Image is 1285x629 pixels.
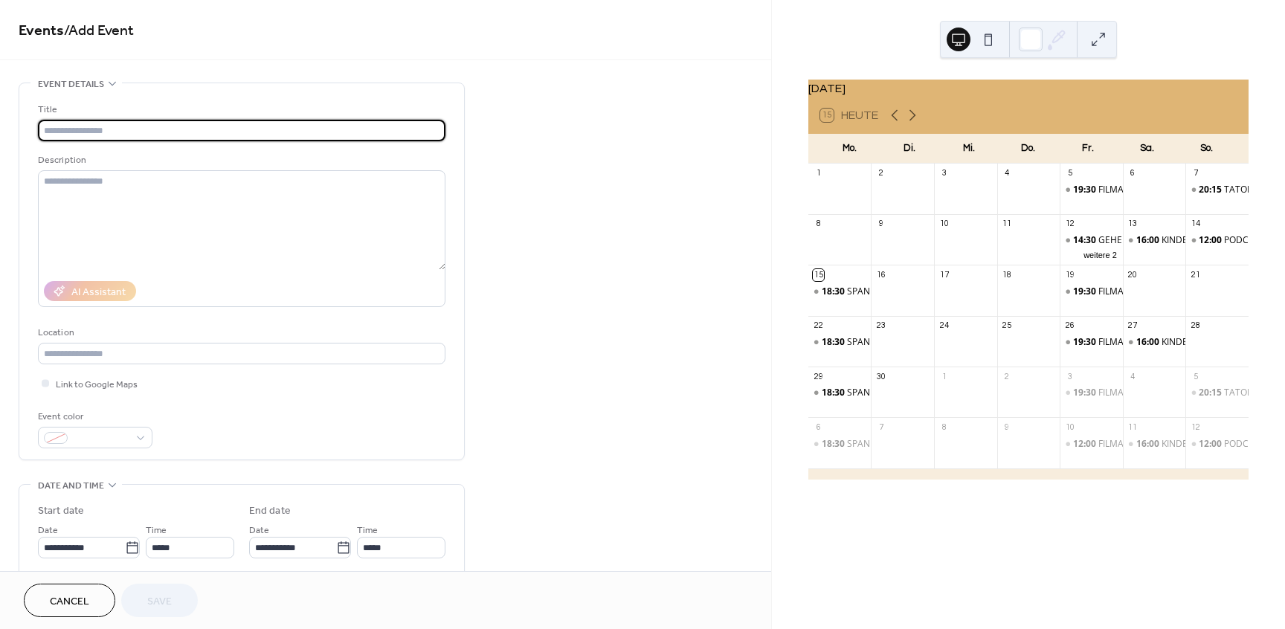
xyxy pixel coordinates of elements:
[1190,422,1201,433] div: 12
[938,219,950,230] div: 10
[1190,371,1201,382] div: 5
[249,523,269,538] span: Date
[1060,387,1123,399] div: FILMABEND: ES IST NUR EINE PHASE, HASE
[875,422,886,433] div: 7
[813,219,824,230] div: 8
[1190,168,1201,179] div: 7
[1162,234,1214,247] div: KINDERKINO
[38,503,84,519] div: Start date
[1127,320,1139,332] div: 27
[822,387,847,399] span: 18:30
[1073,184,1098,196] span: 19:30
[357,523,378,538] span: Time
[1060,438,1123,451] div: FILMABEND: KUNDSCHAFTER DES FRIEDENS 2
[999,134,1058,164] div: Do.
[1185,184,1249,196] div: TATORT: GEMEINSAM SEHEN - GEMEINSAM ERMITTELN
[1127,269,1139,280] div: 20
[1064,269,1075,280] div: 19
[847,438,963,451] div: SPANISCH A1 AB LEKTION 1
[880,134,939,164] div: Di.
[1177,134,1237,164] div: So.
[1127,168,1139,179] div: 6
[1199,234,1224,247] span: 12:00
[1123,234,1186,247] div: KINDERKINO
[1199,387,1224,399] span: 20:15
[1073,234,1098,247] span: 14:30
[1064,371,1075,382] div: 3
[1199,184,1224,196] span: 20:15
[1064,168,1075,179] div: 5
[1060,184,1123,196] div: FILMABEND: DIE SCHÖNSTE ZEIT UNSERES LEBENS
[38,102,442,117] div: Title
[38,478,104,494] span: Date and time
[50,594,89,610] span: Cancel
[1060,336,1123,349] div: FILMABEND: WENN DER HERBST NAHT
[875,168,886,179] div: 2
[38,152,442,168] div: Description
[875,269,886,280] div: 16
[1118,134,1177,164] div: Sa.
[1136,234,1162,247] span: 16:00
[813,168,824,179] div: 1
[938,320,950,332] div: 24
[38,523,58,538] span: Date
[1098,286,1208,298] div: FILMABEND: WILDE MAUS
[1224,234,1284,247] div: PODCAST LIVE
[1073,438,1098,451] span: 12:00
[1136,438,1162,451] span: 16:00
[1002,269,1013,280] div: 18
[1190,320,1201,332] div: 28
[938,422,950,433] div: 8
[38,77,104,92] span: Event details
[808,286,872,298] div: SPANISCH A1 AB LEKTION 1
[813,269,824,280] div: 15
[875,371,886,382] div: 30
[1162,336,1214,349] div: KINDERKINO
[249,503,291,519] div: End date
[1127,371,1139,382] div: 4
[38,325,442,341] div: Location
[1002,371,1013,382] div: 2
[24,584,115,617] button: Cancel
[1123,336,1186,349] div: KINDERKINO
[1064,320,1075,332] div: 26
[1136,336,1162,349] span: 16:00
[1199,438,1224,451] span: 12:00
[822,438,847,451] span: 18:30
[1123,438,1186,451] div: KINDERKINO
[1162,438,1214,451] div: KINDERKINO
[938,371,950,382] div: 1
[813,422,824,433] div: 6
[813,371,824,382] div: 29
[1060,286,1123,298] div: FILMABEND: WILDE MAUS
[1064,219,1075,230] div: 12
[1127,422,1139,433] div: 11
[1073,387,1098,399] span: 19:30
[808,387,872,399] div: SPANISCH A1 AB LEKTION 1
[820,134,880,164] div: Mo.
[64,16,134,45] span: / Add Event
[808,438,872,451] div: SPANISCH A1 AB LEKTION 1
[1073,286,1098,298] span: 19:30
[1098,387,1278,399] div: FILMABEND: ES IST NUR EINE PHASE, HASE
[1002,168,1013,179] div: 4
[847,387,963,399] div: SPANISCH A1 AB LEKTION 1
[1185,234,1249,247] div: PODCAST LIVE
[822,286,847,298] span: 18:30
[813,320,824,332] div: 22
[1064,422,1075,433] div: 10
[1127,219,1139,230] div: 13
[1002,320,1013,332] div: 25
[19,16,64,45] a: Events
[938,168,950,179] div: 3
[1224,438,1284,451] div: PODCAST LIVE
[1073,336,1098,349] span: 19:30
[875,219,886,230] div: 9
[808,80,1249,97] div: [DATE]
[822,336,847,349] span: 18:30
[1002,219,1013,230] div: 11
[1190,219,1201,230] div: 14
[847,286,963,298] div: SPANISCH A1 AB LEKTION 1
[1078,248,1123,260] button: weitere 2
[875,320,886,332] div: 23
